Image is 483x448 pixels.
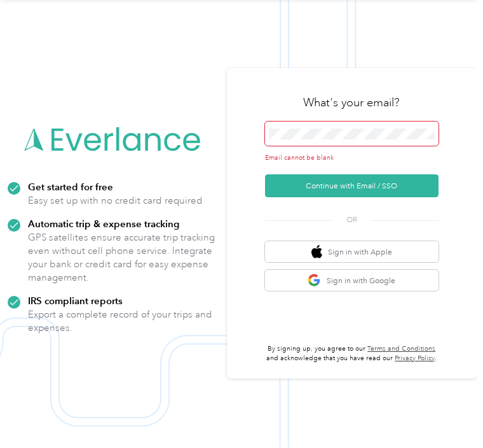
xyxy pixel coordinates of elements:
[265,242,439,263] button: apple logoSign in with Apple
[28,309,219,335] p: Export a complete record of your trips and expenses.
[28,181,113,193] strong: Get started for free
[308,274,321,288] img: google logo
[332,215,371,227] span: OR
[265,175,439,198] button: Continue with Email / SSO
[28,195,203,208] p: Easy set up with no credit card required
[311,246,322,259] img: apple logo
[28,295,123,307] strong: IRS compliant reports
[367,345,435,354] a: Terms and Conditions
[28,218,179,230] strong: Automatic trip & expense tracking
[265,270,439,291] button: google logoSign in with Google
[265,154,439,164] div: Email cannot be blank
[303,95,400,111] h3: What's your email?
[395,354,435,363] a: Privacy Policy
[28,232,219,285] p: GPS satellites ensure accurate trip tracking even without cell phone service. Integrate your bank...
[265,345,439,364] p: By signing up, you agree to our and acknowledge that you have read our .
